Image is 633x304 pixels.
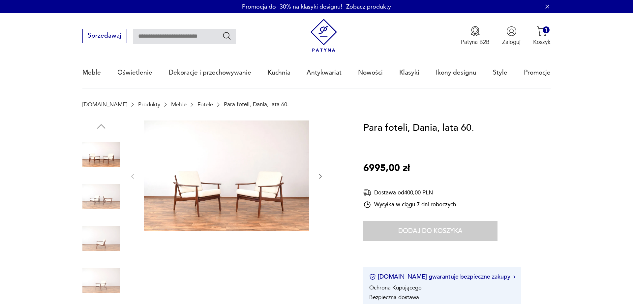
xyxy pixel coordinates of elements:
a: Style [493,57,507,88]
img: Zdjęcie produktu Para foteli, Dania, lata 60. [82,220,120,257]
a: Kuchnia [268,57,290,88]
div: Wysyłka w ciągu 7 dni roboczych [363,201,456,209]
a: Oświetlenie [117,57,152,88]
button: Patyna B2B [461,26,490,46]
a: Nowości [358,57,383,88]
a: Dekoracje i przechowywanie [169,57,251,88]
img: Ikona medalu [470,26,480,36]
p: 6995,00 zł [363,161,410,176]
button: 1Koszyk [533,26,551,46]
img: Zdjęcie produktu Para foteli, Dania, lata 60. [82,262,120,299]
img: Ikona dostawy [363,188,371,197]
a: Promocje [524,57,551,88]
a: Klasyki [399,57,419,88]
img: Ikona strzałki w prawo [513,275,515,279]
button: Sprzedawaj [82,29,127,43]
a: Sprzedawaj [82,34,127,39]
button: [DOMAIN_NAME] gwarantuje bezpieczne zakupy [369,273,515,281]
button: Zaloguj [502,26,521,46]
img: Ikona certyfikatu [369,274,376,280]
img: Zdjęcie produktu Para foteli, Dania, lata 60. [82,178,120,215]
a: Fotele [197,101,213,108]
img: Patyna - sklep z meblami i dekoracjami vintage [307,19,341,52]
a: Ikony designu [436,57,476,88]
div: Dostawa od 400,00 PLN [363,188,456,197]
img: Zdjęcie produktu Para foteli, Dania, lata 60. [144,120,309,231]
a: Produkty [138,101,160,108]
a: Ikona medaluPatyna B2B [461,26,490,46]
a: Zobacz produkty [346,3,391,11]
a: [DOMAIN_NAME] [82,101,127,108]
p: Para foteli, Dania, lata 60. [224,101,289,108]
a: Meble [171,101,187,108]
img: Zdjęcie produktu Para foteli, Dania, lata 60. [82,136,120,173]
div: 1 [543,26,550,33]
p: Koszyk [533,38,551,46]
img: Ikonka użytkownika [506,26,517,36]
img: Ikona koszyka [537,26,547,36]
p: Zaloguj [502,38,521,46]
li: Bezpieczna dostawa [369,293,419,301]
li: Ochrona Kupującego [369,284,422,291]
a: Meble [82,57,101,88]
p: Patyna B2B [461,38,490,46]
button: Szukaj [222,31,232,41]
p: Promocja do -30% na klasyki designu! [242,3,342,11]
h1: Para foteli, Dania, lata 60. [363,120,474,136]
a: Antykwariat [307,57,342,88]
